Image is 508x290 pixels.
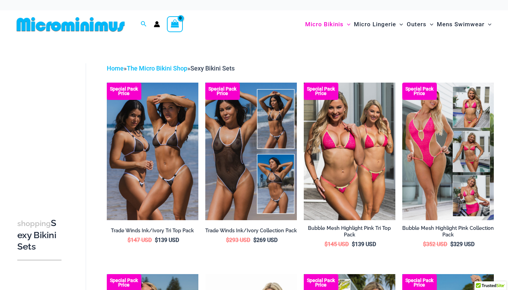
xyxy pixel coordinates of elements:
img: Top Bum Pack [107,83,198,220]
span: $ [450,241,453,247]
nav: Site Navigation [302,13,494,36]
h2: Trade Winds Ink/Ivory Tri Top Pack [107,227,198,234]
span: Menu Toggle [485,16,491,33]
span: $ [352,241,355,247]
img: Collection Pack [205,83,297,220]
h2: Trade Winds Ink/Ivory Collection Pack [205,227,297,234]
a: Trade Winds Ink/Ivory Tri Top Pack [107,227,198,236]
a: Home [107,65,124,72]
a: Bubble Mesh Highlight Pink Collection Pack [402,225,494,241]
bdi: 145 USD [324,241,349,247]
span: Outers [407,16,426,33]
h3: Sexy Bikini Sets [17,217,62,253]
b: Special Pack Price [402,278,437,287]
a: Collection Pack F Collection Pack BCollection Pack B [402,83,494,220]
span: Menu Toggle [344,16,350,33]
b: Special Pack Price [205,87,240,96]
a: OutersMenu ToggleMenu Toggle [405,14,435,35]
bdi: 139 USD [155,237,179,243]
span: shopping [17,219,51,228]
a: Bubble Mesh Highlight Pink Tri Top Pack [304,225,395,241]
b: Special Pack Price [107,87,141,96]
bdi: 269 USD [253,237,277,243]
b: Special Pack Price [304,87,338,96]
bdi: 139 USD [352,241,376,247]
a: Micro BikinisMenu ToggleMenu Toggle [303,14,352,35]
span: Micro Bikinis [305,16,344,33]
span: $ [423,241,426,247]
bdi: 293 USD [226,237,250,243]
span: $ [226,237,229,243]
a: View Shopping Cart, empty [167,16,183,32]
span: Sexy Bikini Sets [190,65,235,72]
a: Trade Winds Ink/Ivory Collection Pack [205,227,297,236]
img: MM SHOP LOGO FLAT [14,17,128,32]
span: Mens Swimwear [437,16,485,33]
img: Tri Top Pack F [304,83,395,220]
bdi: 147 USD [128,237,152,243]
a: Top Bum Pack Top Bum Pack bTop Bum Pack b [107,83,198,220]
a: The Micro Bikini Shop [127,65,187,72]
span: Micro Lingerie [354,16,396,33]
iframe: TrustedSite Certified [17,58,79,196]
span: » » [107,65,235,72]
span: Menu Toggle [426,16,433,33]
h2: Bubble Mesh Highlight Pink Tri Top Pack [304,225,395,238]
img: Collection Pack F [402,83,494,220]
span: $ [324,241,328,247]
a: Search icon link [141,20,147,29]
span: $ [155,237,158,243]
span: Menu Toggle [396,16,403,33]
b: Special Pack Price [402,87,437,96]
a: Tri Top Pack F Tri Top Pack BTri Top Pack B [304,83,395,220]
span: $ [128,237,131,243]
a: Mens SwimwearMenu ToggleMenu Toggle [435,14,493,35]
a: Collection Pack Collection Pack b (1)Collection Pack b (1) [205,83,297,220]
a: Micro LingerieMenu ToggleMenu Toggle [352,14,405,35]
b: Special Pack Price [304,278,338,287]
bdi: 352 USD [423,241,447,247]
a: Account icon link [154,21,160,27]
b: Special Pack Price [107,278,141,287]
bdi: 329 USD [450,241,474,247]
h2: Bubble Mesh Highlight Pink Collection Pack [402,225,494,238]
span: $ [253,237,256,243]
